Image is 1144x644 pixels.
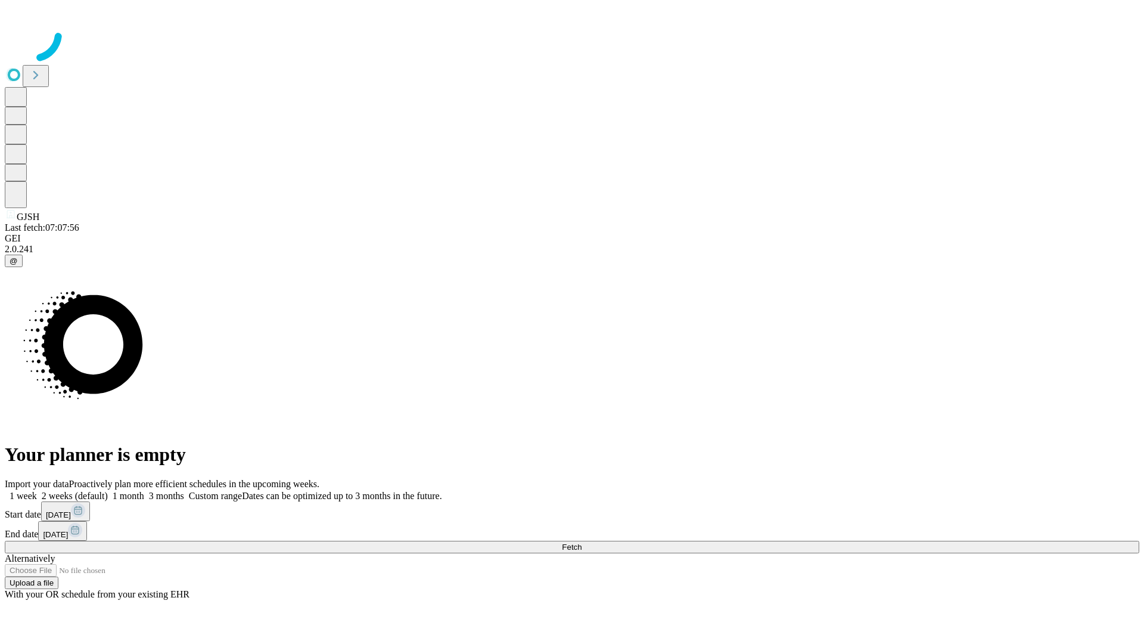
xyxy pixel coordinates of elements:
[5,577,58,589] button: Upload a file
[113,491,144,501] span: 1 month
[43,530,68,539] span: [DATE]
[5,222,79,233] span: Last fetch: 07:07:56
[42,491,108,501] span: 2 weeks (default)
[69,479,319,489] span: Proactively plan more efficient schedules in the upcoming weeks.
[5,553,55,563] span: Alternatively
[5,233,1139,244] div: GEI
[5,255,23,267] button: @
[5,444,1139,466] h1: Your planner is empty
[5,521,1139,541] div: End date
[149,491,184,501] span: 3 months
[5,479,69,489] span: Import your data
[10,256,18,265] span: @
[46,510,71,519] span: [DATE]
[5,589,189,599] span: With your OR schedule from your existing EHR
[562,543,582,552] span: Fetch
[189,491,242,501] span: Custom range
[5,541,1139,553] button: Fetch
[5,244,1139,255] div: 2.0.241
[5,501,1139,521] div: Start date
[41,501,90,521] button: [DATE]
[10,491,37,501] span: 1 week
[242,491,442,501] span: Dates can be optimized up to 3 months in the future.
[17,212,39,222] span: GJSH
[38,521,87,541] button: [DATE]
